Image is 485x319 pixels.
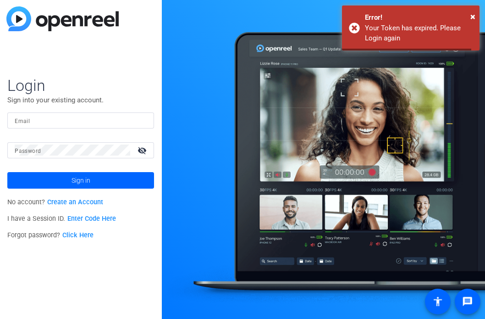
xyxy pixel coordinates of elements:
[470,11,475,22] span: ×
[62,231,94,239] a: Click Here
[7,231,94,239] span: Forgot password?
[15,118,30,124] mat-label: Email
[432,296,443,307] mat-icon: accessibility
[15,115,147,126] input: Enter Email Address
[67,215,116,223] a: Enter Code Here
[470,10,475,23] button: Close
[7,95,154,105] p: Sign into your existing account.
[15,148,41,154] mat-label: Password
[462,296,473,307] mat-icon: message
[7,76,154,95] span: Login
[6,6,119,31] img: blue-gradient.svg
[7,172,154,189] button: Sign in
[47,198,103,206] a: Create an Account
[7,215,116,223] span: I have a Session ID.
[132,144,154,157] mat-icon: visibility_off
[72,169,90,192] span: Sign in
[365,23,473,44] div: Your Token has expired. Please Login again
[365,12,473,23] div: Error!
[7,198,103,206] span: No account?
